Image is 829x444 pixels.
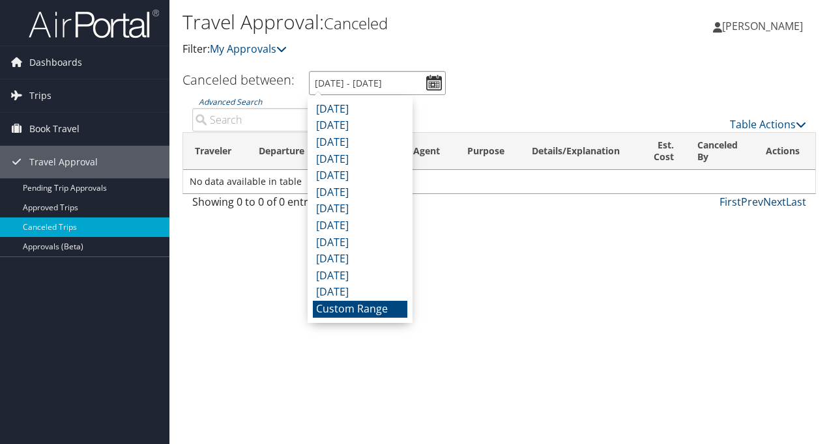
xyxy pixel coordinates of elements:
a: Advanced Search [199,96,262,107]
span: [PERSON_NAME] [722,19,803,33]
a: [PERSON_NAME] [713,7,816,46]
span: Trips [29,79,51,112]
p: Filter: [182,41,605,58]
a: Last [786,195,806,209]
th: Canceled By: activate to sort column ascending [686,133,754,170]
li: [DATE] [313,201,407,217]
span: Dashboards [29,46,82,79]
li: [DATE] [313,284,407,301]
li: [DATE] [313,117,407,134]
li: [DATE] [313,268,407,284]
th: Purpose [456,133,520,170]
li: [DATE] [313,151,407,168]
th: Agent [401,133,455,170]
td: No data available in table [183,170,815,193]
li: [DATE] [313,167,407,184]
span: Travel Approval [29,146,98,178]
li: [DATE] [313,251,407,268]
li: [DATE] [313,234,407,251]
input: [DATE] - [DATE] [309,71,446,95]
li: [DATE] [313,184,407,201]
th: Est. Cost: activate to sort column ascending [639,133,686,170]
a: My Approvals [210,42,287,56]
th: Details/Explanation [520,133,639,170]
th: Departure: activate to sort column ascending [247,133,321,170]
li: Custom Range [313,301,407,318]
h1: Travel Approval: [182,8,605,36]
li: [DATE] [313,217,407,234]
a: Table Actions [730,117,806,132]
input: Advanced Search [192,108,331,132]
span: Book Travel [29,113,80,145]
a: Next [763,195,786,209]
a: Prev [741,195,763,209]
h3: Canceled between: [182,71,295,89]
a: First [720,195,741,209]
img: airportal-logo.png [29,8,159,39]
small: Canceled [324,12,388,34]
th: Traveler: activate to sort column ascending [183,133,247,170]
th: Actions [754,133,815,170]
div: Showing 0 to 0 of 0 entries [192,194,331,216]
li: [DATE] [313,134,407,151]
li: [DATE] [313,101,407,118]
